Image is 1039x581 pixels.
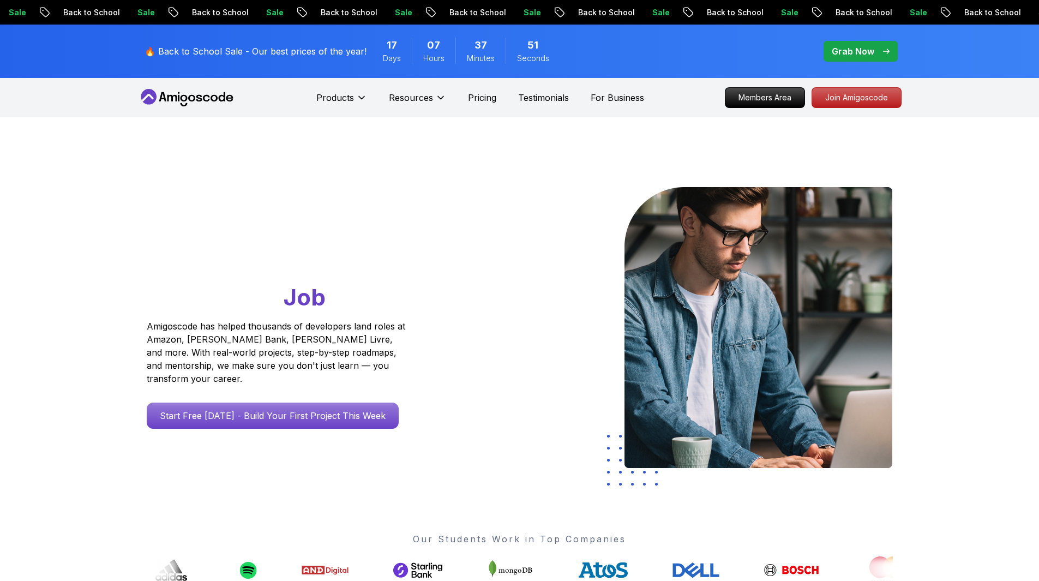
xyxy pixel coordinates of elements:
img: hero [624,187,892,468]
span: 51 Seconds [527,38,538,53]
span: Minutes [467,53,495,64]
p: Sale [971,7,1006,18]
p: Back to School [124,7,199,18]
p: Members Area [725,88,804,107]
p: 🔥 Back to School Sale - Our best prices of the year! [145,45,367,58]
a: Start Free [DATE] - Build Your First Project This Week [147,403,399,429]
p: Sale [199,7,233,18]
a: Join Amigoscode [812,87,902,108]
p: Back to School [639,7,713,18]
p: Grab Now [832,45,874,58]
p: Amigoscode has helped thousands of developers land roles at Amazon, [PERSON_NAME] Bank, [PERSON_N... [147,320,409,385]
span: 17 Days [387,38,397,53]
span: 7 Hours [427,38,440,53]
a: Testimonials [518,91,569,104]
span: Job [284,283,326,311]
p: Join Amigoscode [812,88,901,107]
p: Back to School [253,7,327,18]
span: Seconds [517,53,549,64]
span: Days [383,53,401,64]
p: Back to School [382,7,456,18]
p: Sale [585,7,620,18]
button: Products [316,91,367,113]
h1: Go From Learning to Hired: Master Java, Spring Boot & Cloud Skills That Get You the [147,187,447,313]
a: Pricing [468,91,496,104]
p: Sale [70,7,105,18]
p: Sale [456,7,491,18]
p: Back to School [511,7,585,18]
a: Members Area [725,87,805,108]
p: Back to School [768,7,842,18]
p: Our Students Work in Top Companies [147,532,893,546]
p: Products [316,91,354,104]
a: For Business [591,91,644,104]
span: 37 Minutes [475,38,487,53]
p: Sale [327,7,362,18]
button: Resources [389,91,446,113]
p: Resources [389,91,433,104]
span: Hours [423,53,445,64]
p: Back to School [897,7,971,18]
p: Sale [713,7,748,18]
p: Sale [842,7,877,18]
